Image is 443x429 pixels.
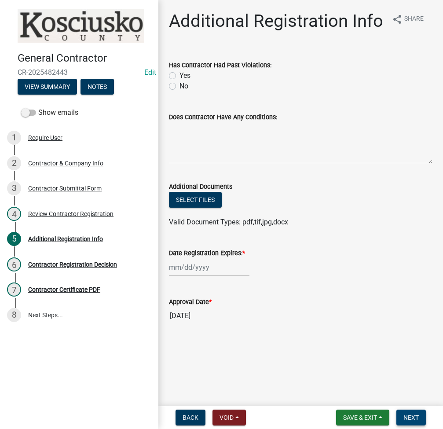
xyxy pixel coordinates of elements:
[7,156,21,170] div: 2
[392,14,403,25] i: share
[28,160,103,166] div: Contractor & Company Info
[144,68,156,77] wm-modal-confirm: Edit Application Number
[28,286,100,293] div: Contractor Certificate PDF
[169,114,277,121] label: Does Contractor Have Any Conditions:
[179,81,188,92] label: No
[7,207,21,221] div: 4
[169,218,288,226] span: Valid Document Types: pdf,tif,jpg,docx
[28,261,117,268] div: Contractor Registration Decision
[18,9,144,43] img: Kosciusko County, Indiana
[7,257,21,271] div: 6
[18,68,141,77] span: CR-2025482443
[385,11,431,28] button: shareShare
[144,68,156,77] a: Edit
[81,84,114,91] wm-modal-confirm: Notes
[169,250,245,257] label: Date Registration Expires:
[169,258,249,276] input: mm/dd/yyyy
[403,414,419,421] span: Next
[169,299,212,305] label: Approval Date
[28,211,113,217] div: Review Contractor Registration
[169,184,232,190] label: Additional Documents
[7,282,21,297] div: 7
[28,135,62,141] div: Require User
[18,79,77,95] button: View Summary
[7,232,21,246] div: 5
[169,11,383,32] h1: Additional Registration Info
[343,414,377,421] span: Save & Exit
[404,14,424,25] span: Share
[176,410,205,425] button: Back
[28,236,103,242] div: Additional Registration Info
[179,70,190,81] label: Yes
[7,308,21,322] div: 8
[7,181,21,195] div: 3
[28,185,102,191] div: Contractor Submittal Form
[7,131,21,145] div: 1
[183,414,198,421] span: Back
[396,410,426,425] button: Next
[212,410,246,425] button: Void
[336,410,389,425] button: Save & Exit
[220,414,234,421] span: Void
[169,62,271,69] label: Has Contractor Had Past Violations:
[18,84,77,91] wm-modal-confirm: Summary
[18,52,151,65] h4: General Contractor
[169,192,222,208] button: Select files
[21,107,78,118] label: Show emails
[81,79,114,95] button: Notes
